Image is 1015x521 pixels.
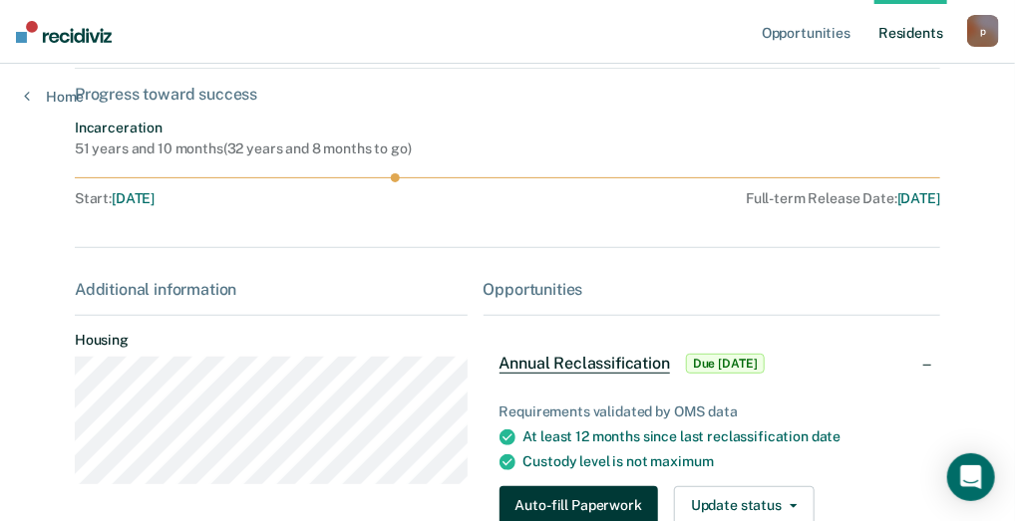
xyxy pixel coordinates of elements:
[523,428,925,445] div: At least 12 months since last reclassification
[455,190,940,207] div: Full-term Release Date :
[500,354,670,374] span: Annual Reclassification
[897,190,940,206] span: [DATE]
[500,403,925,420] div: Requirements validated by OMS data
[484,332,941,395] div: Annual ReclassificationDue [DATE]
[75,140,412,157] div: 51 years and 10 months ( 32 years and 8 months to go )
[967,15,999,47] button: p
[651,453,714,469] span: maximum
[75,85,940,104] div: Progress toward success
[686,354,765,374] span: Due [DATE]
[484,280,941,299] div: Opportunities
[523,453,925,470] div: Custody level is not
[24,88,84,106] a: Home
[75,332,468,349] dt: Housing
[112,190,155,206] span: [DATE]
[812,428,841,444] span: date
[75,280,468,299] div: Additional information
[947,453,995,501] div: Open Intercom Messenger
[75,190,447,207] div: Start :
[16,21,112,43] img: Recidiviz
[75,120,412,136] div: Incarceration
